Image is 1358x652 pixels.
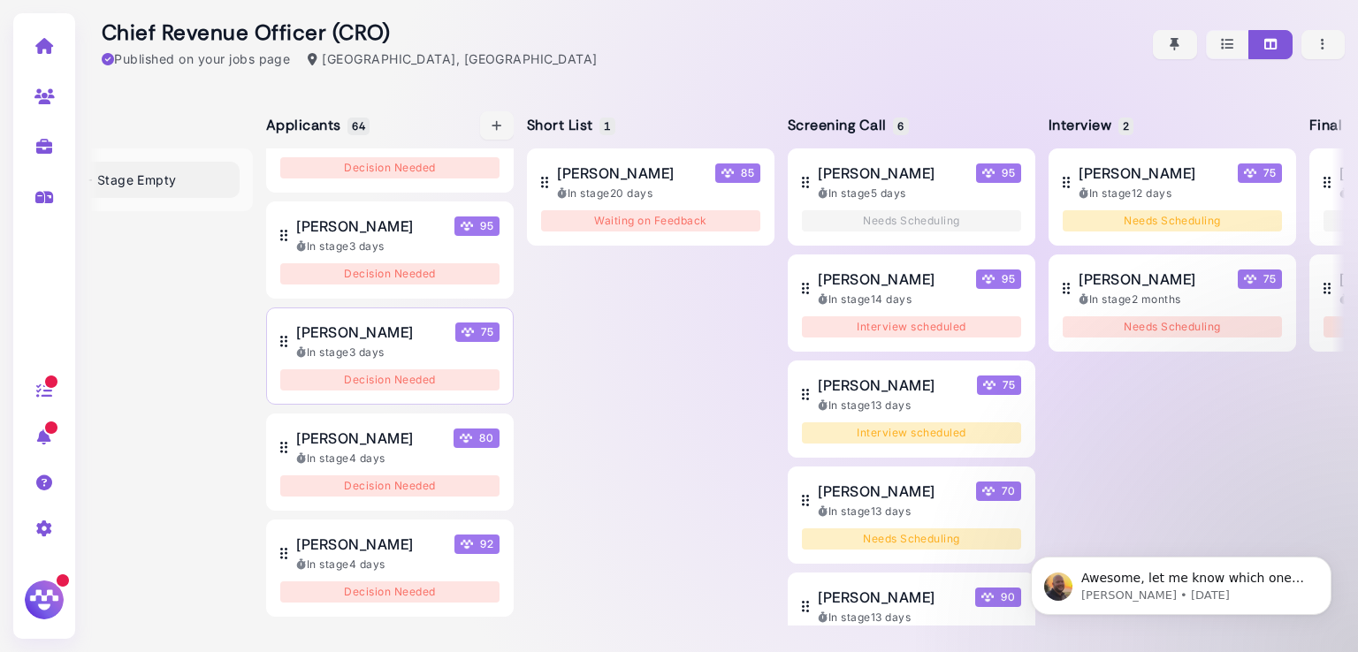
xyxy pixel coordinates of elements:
span: 1 [599,118,614,135]
button: [PERSON_NAME] Megan Score 75 In stage3 days Decision Needed [266,307,514,405]
div: [GEOGRAPHIC_DATA], [GEOGRAPHIC_DATA] [308,49,597,68]
button: [PERSON_NAME] Megan Score 85 In stage20 days Waiting on Feedback [527,148,774,246]
img: Megan Score [1244,273,1256,285]
span: 2 [1118,118,1133,135]
span: [PERSON_NAME] [557,163,674,184]
span: 90 [975,588,1021,607]
div: In stage 14 days [818,292,1021,307]
div: Interview scheduled [802,316,1021,337]
span: 95 [454,216,500,236]
span: [PERSON_NAME] [296,216,413,237]
span: 6 [893,118,908,135]
div: Needs Scheduling [1063,210,1282,231]
button: [PERSON_NAME] Megan Score 95 In stage5 days Needs Scheduling [788,148,1035,246]
div: Needs Scheduling [1063,316,1282,337]
img: Megan Score [983,379,996,391]
img: Megan [22,578,66,622]
h5: Short List [527,117,613,133]
div: In stage 2 months [1079,292,1282,307]
h5: Screening Call [788,117,906,133]
span: 75 [1238,163,1282,183]
span: [PERSON_NAME] [818,163,935,184]
span: [PERSON_NAME] [1079,269,1195,290]
span: 75 [1238,269,1282,289]
button: [PERSON_NAME] Megan Score 75 In stage12 days Needs Scheduling [1049,148,1296,246]
img: Megan Score [460,432,472,444]
div: Needs Scheduling [802,210,1021,231]
button: [PERSON_NAME] Megan Score 70 In stage13 days Needs Scheduling [788,466,1035,564]
img: Megan Score [721,167,734,179]
div: Decision Needed [280,369,500,390]
span: [PERSON_NAME] [818,269,935,290]
span: 64 [347,118,370,135]
div: Decision Needed [280,263,500,284]
img: Megan Score [982,485,995,497]
span: [PERSON_NAME] [818,481,935,502]
img: Megan Score [461,220,473,232]
span: 75 [977,375,1021,395]
span: [PERSON_NAME] [296,428,413,449]
span: Stage Empty [97,171,177,189]
h5: Applicants [266,117,367,133]
span: 70 [976,481,1021,501]
button: [PERSON_NAME] Megan Score 75 In stage2 months Needs Scheduling [1049,254,1296,352]
span: [PERSON_NAME] [818,587,935,608]
div: In stage 13 days [818,398,1021,413]
span: [PERSON_NAME] [818,375,935,396]
span: 92 [454,534,500,554]
h5: Interview [1049,117,1131,133]
div: In stage 5 days [818,186,1021,201]
div: In stage 3 days [296,345,500,360]
div: Decision Needed [280,157,500,178]
img: Megan Score [1244,167,1256,179]
img: Megan Score [981,591,994,603]
div: In stage 3 days [296,239,500,254]
div: In stage 12 days [1079,186,1282,201]
iframe: Intercom notifications message [1004,519,1358,643]
button: [PERSON_NAME] Megan Score 95 In stage14 days Interview scheduled [788,254,1035,352]
div: In stage 4 days [296,451,500,466]
span: [PERSON_NAME] [1079,163,1195,184]
span: [PERSON_NAME] [296,534,413,555]
img: Megan Score [462,326,474,338]
div: Waiting on Feedback [541,210,760,231]
span: 95 [976,269,1021,289]
div: In stage 13 days [818,504,1021,519]
button: [PERSON_NAME] Megan Score 92 In stage4 days Decision Needed [266,519,514,617]
span: 75 [455,322,500,342]
img: Megan Score [461,538,473,550]
button: [PERSON_NAME] Megan Score 95 In stage3 days Decision Needed [266,201,514,299]
div: Published on your jobs page [102,49,290,68]
div: Decision Needed [280,475,500,497]
span: [PERSON_NAME] [296,322,413,343]
div: In stage 4 days [296,557,500,572]
div: Interview scheduled [802,422,1021,444]
button: [PERSON_NAME] Megan Score 75 In stage13 days Interview scheduled [788,360,1035,458]
button: [PERSON_NAME] Megan Score 80 In stage4 days Decision Needed [266,413,514,511]
div: In stage 20 days [557,186,760,201]
span: 95 [976,163,1021,183]
img: Megan Score [982,167,995,179]
h2: Chief Revenue Officer (CRO) [102,20,598,46]
img: Megan Score [982,273,995,285]
div: In stage 13 days [818,610,1021,625]
span: 85 [715,163,760,183]
div: Decision Needed [280,581,500,603]
div: Needs Scheduling [802,528,1021,550]
span: 80 [454,428,500,448]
